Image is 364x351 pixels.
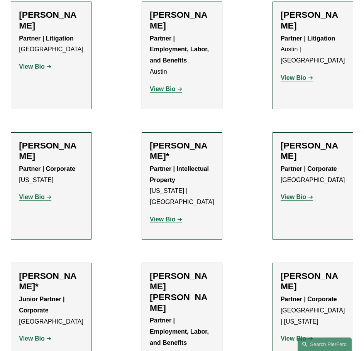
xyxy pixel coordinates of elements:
[19,165,75,172] strong: Partner | Corporate
[150,317,210,346] strong: Partner | Employment, Labor, and Benefits
[150,140,214,162] h2: [PERSON_NAME]*
[19,10,83,31] h2: [PERSON_NAME]
[150,86,175,92] strong: View Bio
[150,271,214,313] h2: [PERSON_NAME] [PERSON_NAME]
[19,194,44,200] strong: View Bio
[281,194,313,200] a: View Bio
[19,164,83,186] p: [US_STATE]
[281,335,313,342] a: View Bio
[281,35,335,42] strong: Partner | Litigation
[281,165,337,172] strong: Partner | Corporate
[281,33,345,66] p: Austin | [GEOGRAPHIC_DATA]
[281,10,345,31] h2: [PERSON_NAME]
[19,296,66,314] strong: Junior Partner | Corporate
[19,33,83,56] p: [GEOGRAPHIC_DATA]
[281,335,306,342] strong: View Bio
[19,63,44,70] strong: View Bio
[19,63,51,70] a: View Bio
[281,296,337,302] strong: Partner | Corporate
[150,86,182,92] a: View Bio
[150,216,175,223] strong: View Bio
[281,271,345,292] h2: [PERSON_NAME]
[281,294,345,327] p: [GEOGRAPHIC_DATA] | [US_STATE]
[150,35,210,64] strong: Partner | Employment, Labor, and Benefits
[150,10,214,31] h2: [PERSON_NAME]
[19,271,83,292] h2: [PERSON_NAME]*
[150,165,210,183] strong: Partner | Intellectual Property
[281,164,345,186] p: [GEOGRAPHIC_DATA]
[281,194,306,200] strong: View Bio
[150,216,182,223] a: View Bio
[150,33,214,78] p: Austin
[19,194,51,200] a: View Bio
[281,74,306,81] strong: View Bio
[19,335,51,342] a: View Bio
[19,35,73,42] strong: Partner | Litigation
[298,337,352,351] a: Search this site
[281,74,313,81] a: View Bio
[19,140,83,162] h2: [PERSON_NAME]
[281,140,345,162] h2: [PERSON_NAME]
[19,335,44,342] strong: View Bio
[19,294,83,327] p: [GEOGRAPHIC_DATA]
[150,164,214,208] p: [US_STATE] | [GEOGRAPHIC_DATA]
